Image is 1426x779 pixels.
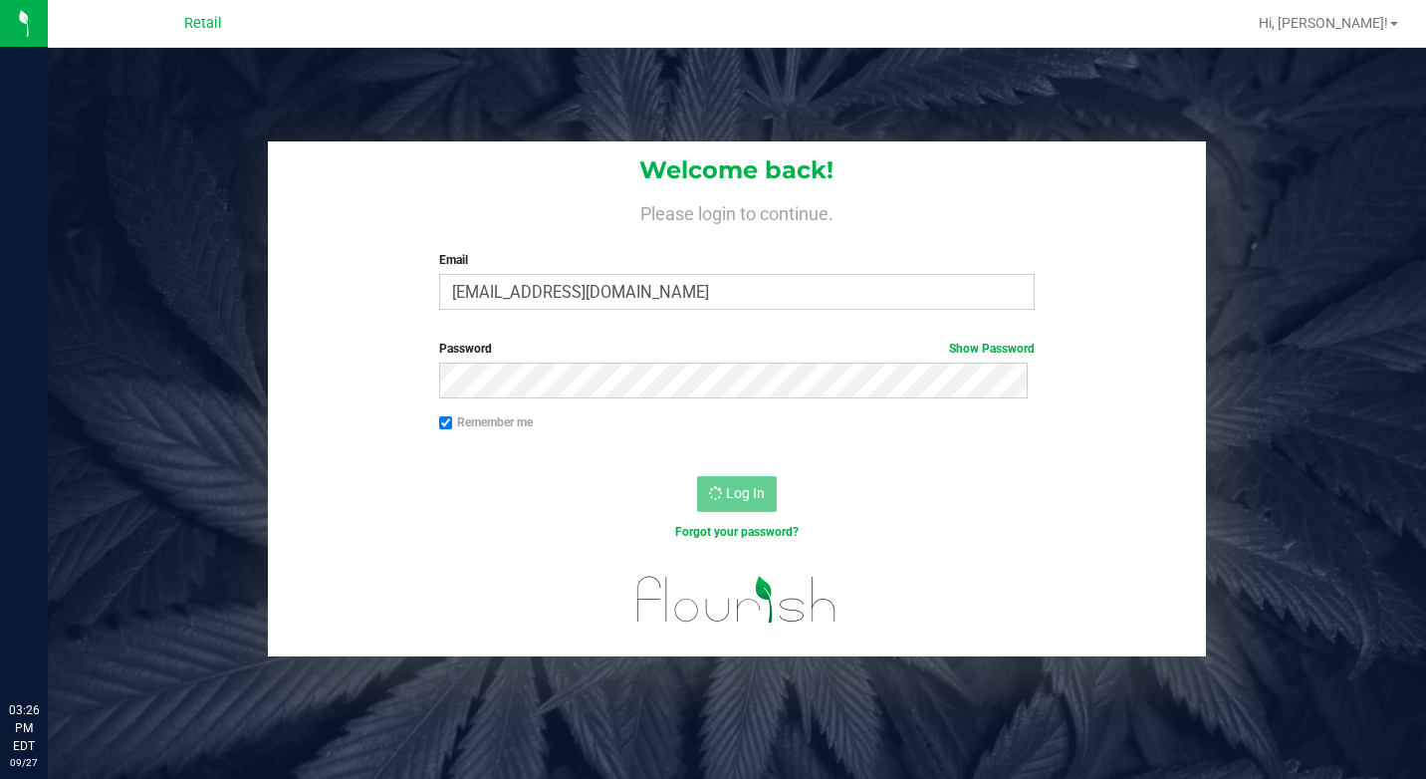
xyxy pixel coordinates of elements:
h4: Please login to continue. [268,199,1207,223]
img: flourish_logo.svg [619,562,854,638]
span: Log In [726,485,765,501]
p: 09/27 [9,755,39,770]
p: 03:26 PM EDT [9,701,39,755]
label: Email [439,251,1035,269]
a: Show Password [949,342,1035,356]
label: Remember me [439,413,533,431]
span: Retail [184,15,222,32]
span: Password [439,342,492,356]
h1: Welcome back! [268,157,1207,183]
button: Log In [697,476,777,512]
span: Hi, [PERSON_NAME]! [1259,15,1388,31]
a: Forgot your password? [675,525,799,539]
input: Remember me [439,416,453,430]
